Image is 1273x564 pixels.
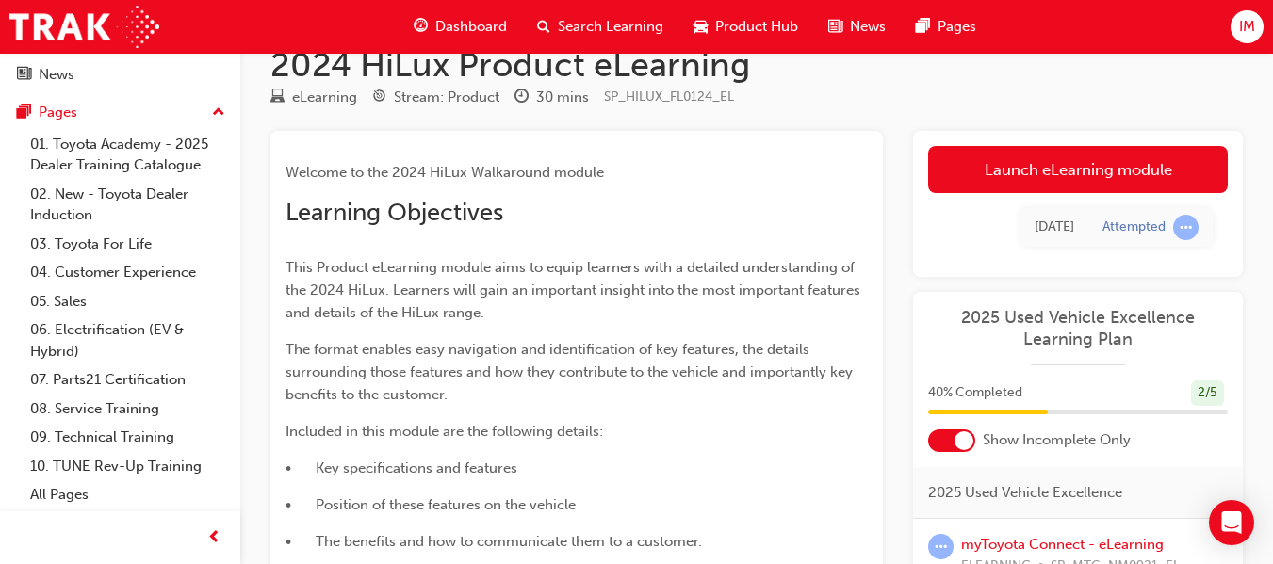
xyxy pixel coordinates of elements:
[678,8,813,46] a: car-iconProduct Hub
[23,452,233,481] a: 10. TUNE Rev-Up Training
[928,482,1122,504] span: 2025 Used Vehicle Excellence
[23,230,233,259] a: 03. Toyota For Life
[23,423,233,452] a: 09. Technical Training
[514,86,589,109] div: Duration
[399,8,522,46] a: guage-iconDashboard
[694,15,708,39] span: car-icon
[938,16,976,38] span: Pages
[522,8,678,46] a: search-iconSearch Learning
[372,89,386,106] span: target-icon
[270,89,285,106] span: learningResourceType_ELEARNING-icon
[23,395,233,424] a: 08. Service Training
[8,95,233,130] button: Pages
[514,89,529,106] span: clock-icon
[1239,16,1255,38] span: IM
[901,8,991,46] a: pages-iconPages
[928,146,1228,193] a: Launch eLearning module
[828,15,842,39] span: news-icon
[537,15,550,39] span: search-icon
[9,6,159,48] img: Trak
[435,16,507,38] span: Dashboard
[207,526,221,550] span: prev-icon
[916,15,930,39] span: pages-icon
[414,15,428,39] span: guage-icon
[286,423,603,440] span: Included in this module are the following details:
[23,315,233,365] a: 06. Electrification (EV & Hybrid)
[715,16,798,38] span: Product Hub
[39,102,77,123] div: Pages
[372,86,499,109] div: Stream
[23,287,233,316] a: 05. Sales
[928,307,1228,349] a: 2025 Used Vehicle Excellence Learning Plan
[212,101,225,125] span: up-icon
[23,365,233,395] a: 07. Parts21 Certification
[23,130,233,180] a: 01. Toyota Academy - 2025 Dealer Training Catalogue
[850,16,886,38] span: News
[558,16,663,38] span: Search Learning
[286,198,503,227] span: Learning Objectives
[1173,215,1199,240] span: learningRecordVerb_ATTEMPT-icon
[983,429,1131,451] span: Show Incomplete Only
[292,87,357,108] div: eLearning
[270,86,357,109] div: Type
[8,57,233,92] a: News
[394,87,499,108] div: Stream: Product
[286,533,702,550] span: • The benefits and how to communicate them to a customer.
[23,258,233,287] a: 04. Customer Experience
[17,67,31,84] span: news-icon
[961,536,1164,553] a: myToyota Connect - eLearning
[286,341,857,403] span: The format enables easy navigation and identification of key features, the details surrounding th...
[1209,500,1254,545] div: Open Intercom Messenger
[536,87,589,108] div: 30 mins
[1191,380,1224,406] div: 2 / 5
[39,64,74,86] div: News
[604,89,734,105] span: Learning resource code
[286,259,864,321] span: This Product eLearning module aims to equip learners with a detailed understanding of the 2024 Hi...
[928,382,1022,404] span: 40 % Completed
[23,480,233,509] a: All Pages
[270,44,1243,86] h1: 2024 HiLux Product eLearning
[17,105,31,121] span: pages-icon
[928,534,954,559] span: learningRecordVerb_ATTEMPT-icon
[1231,10,1264,43] button: IM
[286,496,576,513] span: • Position of these features on the vehicle
[286,164,604,181] span: Welcome to the 2024 HiLux Walkaround module
[286,459,517,476] span: • Key specifications and features
[23,180,233,230] a: 02. New - Toyota Dealer Induction
[813,8,901,46] a: news-iconNews
[1035,217,1074,238] div: Tue Sep 16 2025 13:07:48 GMT+0930 (Australian Central Standard Time)
[1102,218,1166,236] div: Attempted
